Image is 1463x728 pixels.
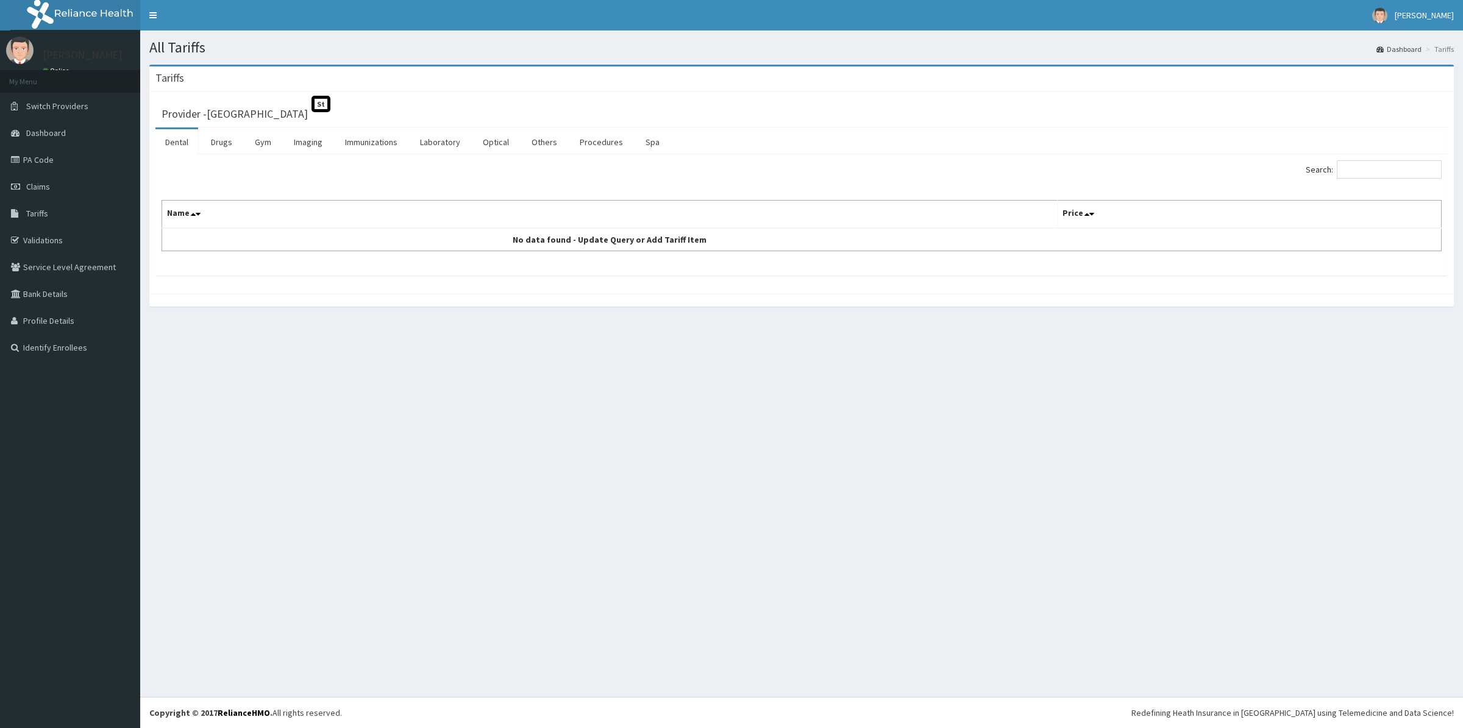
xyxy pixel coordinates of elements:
[245,129,281,155] a: Gym
[6,37,34,64] img: User Image
[26,181,50,192] span: Claims
[201,129,242,155] a: Drugs
[162,109,308,120] h3: Provider - [GEOGRAPHIC_DATA]
[311,96,330,112] span: St
[155,129,198,155] a: Dental
[1131,707,1454,719] div: Redefining Heath Insurance in [GEOGRAPHIC_DATA] using Telemedicine and Data Science!
[149,707,272,718] strong: Copyright © 2017 .
[1376,44,1422,54] a: Dashboard
[26,101,88,112] span: Switch Providers
[149,40,1454,55] h1: All Tariffs
[410,129,470,155] a: Laboratory
[570,129,633,155] a: Procedures
[140,697,1463,728] footer: All rights reserved.
[218,707,270,718] a: RelianceHMO
[284,129,332,155] a: Imaging
[1337,160,1442,179] input: Search:
[1306,160,1442,179] label: Search:
[473,129,519,155] a: Optical
[26,127,66,138] span: Dashboard
[43,49,123,60] p: [PERSON_NAME]
[162,228,1058,251] td: No data found - Update Query or Add Tariff Item
[335,129,407,155] a: Immunizations
[1395,10,1454,21] span: [PERSON_NAME]
[26,208,48,219] span: Tariffs
[1423,44,1454,54] li: Tariffs
[522,129,567,155] a: Others
[162,201,1058,229] th: Name
[155,73,184,84] h3: Tariffs
[1372,8,1387,23] img: User Image
[1058,201,1442,229] th: Price
[636,129,669,155] a: Spa
[43,66,72,75] a: Online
